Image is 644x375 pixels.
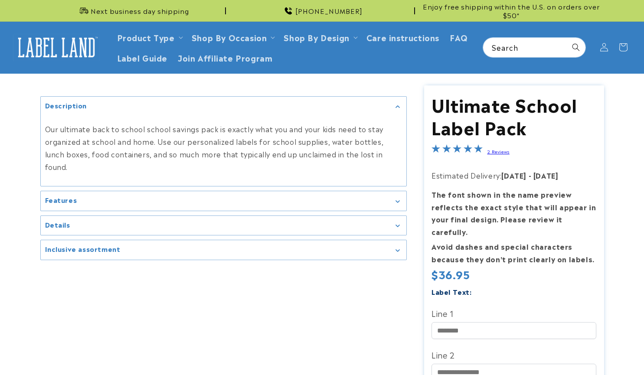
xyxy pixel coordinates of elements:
[432,287,472,297] label: Label Text:
[462,334,635,366] iframe: Gorgias Floating Chat
[192,32,267,42] span: Shop By Occasion
[432,169,596,182] p: Estimated Delivery:
[566,38,585,57] button: Search
[432,93,596,138] h1: Ultimate School Label Pack
[45,245,121,253] h2: Inclusive assortment
[117,31,175,43] a: Product Type
[295,7,363,15] span: [PHONE_NUMBER]
[112,47,173,68] a: Label Guide
[361,27,445,47] a: Care instructions
[284,31,349,43] a: Shop By Design
[432,189,596,237] strong: The font shown in the name preview reflects the exact style that will appear in your final design...
[112,27,186,47] summary: Product Type
[445,27,473,47] a: FAQ
[41,191,406,211] summary: Features
[173,47,278,68] a: Join Affiliate Program
[41,240,406,260] summary: Inclusive assortment
[13,34,100,61] img: Label Land
[91,7,189,15] span: Next business day shipping
[45,101,87,110] h2: Description
[117,52,168,62] span: Label Guide
[487,148,509,154] a: 2 Reviews
[432,267,470,281] span: $36.95
[45,123,402,173] p: Our ultimate back to school school savings pack is exactly what you and your kids need to stay or...
[450,32,468,42] span: FAQ
[178,52,272,62] span: Join Affiliate Program
[278,27,361,47] summary: Shop By Design
[45,196,77,204] h2: Features
[432,348,596,362] label: Line 2
[40,96,407,260] media-gallery: Gallery Viewer
[432,306,596,320] label: Line 1
[45,220,70,229] h2: Details
[533,170,559,180] strong: [DATE]
[432,241,595,264] strong: Avoid dashes and special characters because they don’t print clearly on labels.
[366,32,439,42] span: Care instructions
[501,170,526,180] strong: [DATE]
[41,216,406,235] summary: Details
[41,97,406,116] summary: Description
[418,2,604,19] span: Enjoy free shipping within the U.S. on orders over $50*
[529,170,532,180] strong: -
[186,27,279,47] summary: Shop By Occasion
[10,31,103,64] a: Label Land
[432,145,483,156] span: 5.0-star overall rating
